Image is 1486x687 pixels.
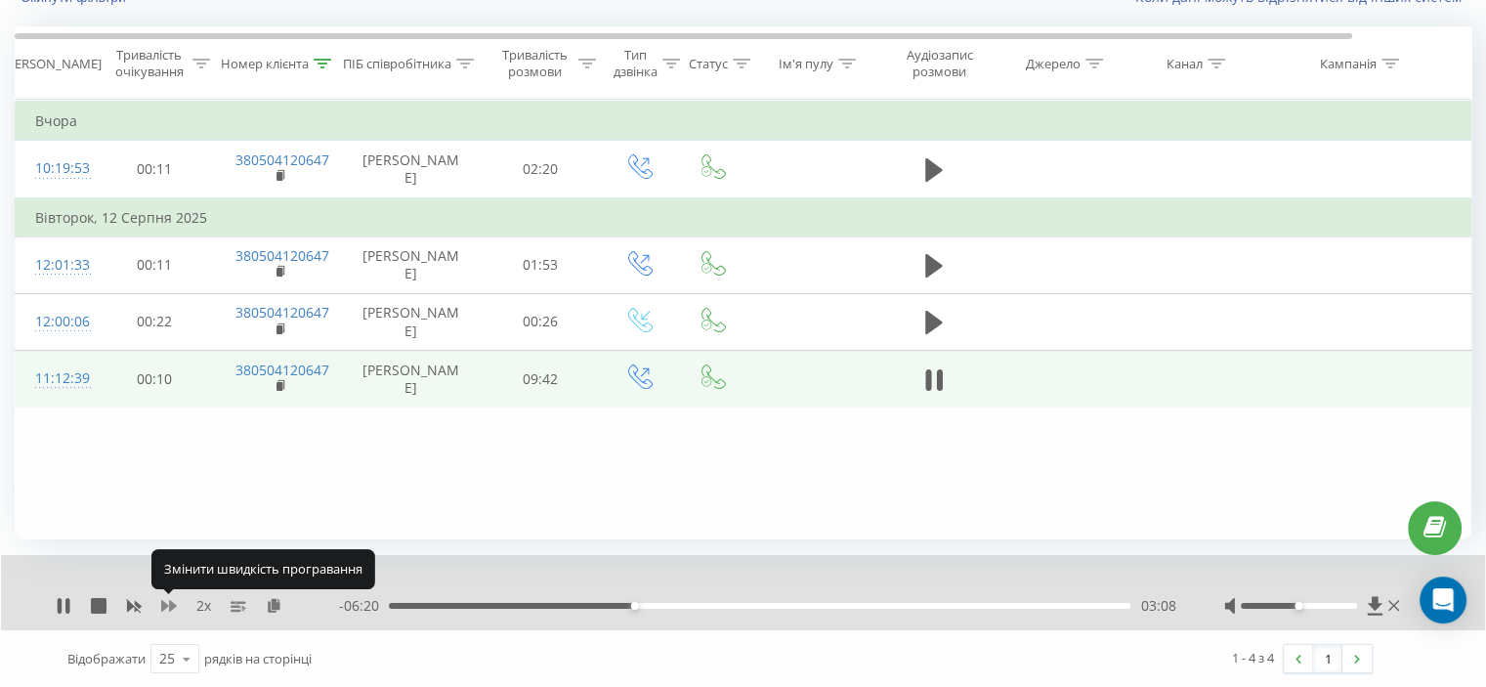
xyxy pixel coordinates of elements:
td: 00:10 [94,351,216,408]
div: [PERSON_NAME] [3,56,102,72]
div: Аудіозапис розмови [892,47,987,80]
div: 25 [159,649,175,668]
td: 00:26 [480,293,602,350]
div: 1 - 4 з 4 [1232,648,1274,667]
a: 1 [1313,645,1342,672]
div: Тип дзвінка [614,47,658,80]
td: 00:11 [94,141,216,198]
div: Accessibility label [1295,602,1302,610]
td: [PERSON_NAME] [343,141,480,198]
td: 00:11 [94,236,216,293]
div: Кампанія [1320,56,1377,72]
div: 10:19:53 [35,150,74,188]
div: 12:01:33 [35,246,74,284]
a: 380504120647 [235,150,329,169]
div: Accessibility label [631,602,639,610]
div: Статус [689,56,728,72]
div: Open Intercom Messenger [1420,577,1466,623]
div: 12:00:06 [35,303,74,341]
div: Ім'я пулу [779,56,833,72]
div: Тривалість розмови [496,47,573,80]
td: [PERSON_NAME] [343,236,480,293]
td: 01:53 [480,236,602,293]
div: 11:12:39 [35,360,74,398]
a: 380504120647 [235,246,329,265]
div: Джерело [1026,56,1081,72]
span: рядків на сторінці [204,650,312,667]
div: Змінити швидкість програвання [151,549,375,588]
span: - 06:20 [339,596,389,616]
td: 02:20 [480,141,602,198]
a: 380504120647 [235,303,329,322]
td: [PERSON_NAME] [343,351,480,408]
div: Канал [1167,56,1203,72]
span: 2 x [196,596,211,616]
div: Тривалість очікування [110,47,188,80]
a: 380504120647 [235,361,329,379]
div: ПІБ співробітника [343,56,451,72]
td: 09:42 [480,351,602,408]
div: Номер клієнта [221,56,309,72]
span: 03:08 [1140,596,1175,616]
td: 00:22 [94,293,216,350]
td: [PERSON_NAME] [343,293,480,350]
span: Відображати [67,650,146,667]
